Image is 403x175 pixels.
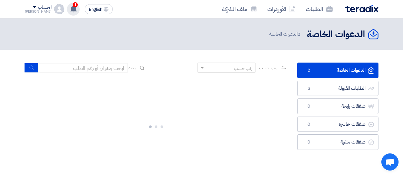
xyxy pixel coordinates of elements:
span: 0 [305,103,313,110]
span: 1 [73,2,78,7]
span: 3 [305,85,313,92]
a: صفقات خاسرة0 [297,117,378,132]
div: رتب حسب [234,65,252,72]
span: 2 [305,67,313,74]
a: Open chat [381,153,399,171]
span: 0 [305,121,313,128]
a: الطلبات [301,2,338,17]
a: صفقات ملغية0 [297,134,378,150]
span: رتب حسب [259,64,277,71]
div: الحساب [38,5,52,10]
img: profile_test.png [54,4,64,14]
span: الدعوات الخاصة [269,30,302,38]
span: 0 [305,139,313,145]
a: الأوردرات [262,2,301,17]
a: الطلبات المقبولة3 [297,81,378,96]
img: Teradix logo [345,5,378,12]
input: ابحث بعنوان أو رقم الطلب [39,63,128,73]
h2: الدعوات الخاصة [307,28,365,41]
button: English [85,4,113,14]
span: بحث [128,64,136,71]
div: [PERSON_NAME] [25,10,52,13]
span: 2 [298,30,300,37]
a: ملف الشركة [217,2,262,17]
span: English [89,7,102,12]
a: الدعوات الخاصة2 [297,63,378,78]
a: صفقات رابحة0 [297,98,378,114]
